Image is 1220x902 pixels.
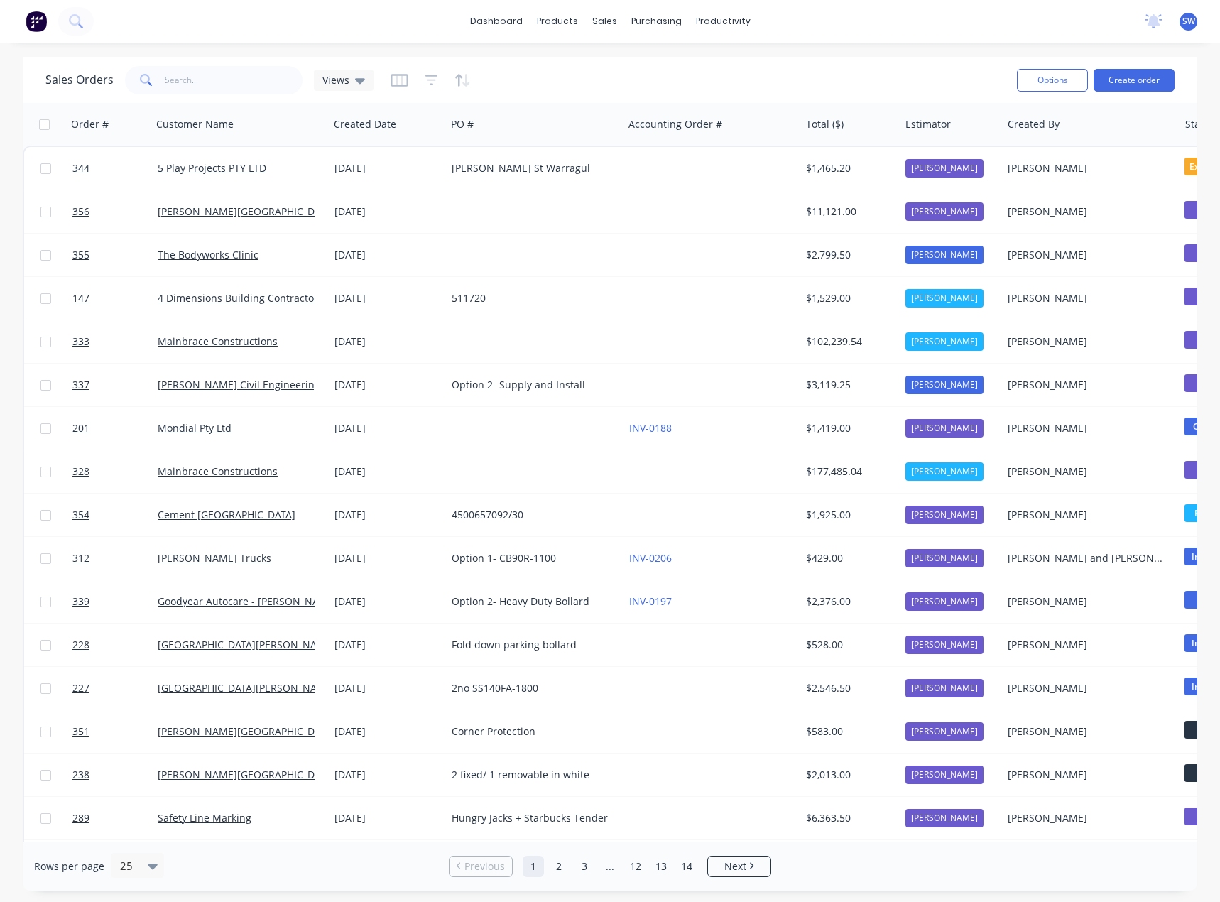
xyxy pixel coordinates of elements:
[905,636,984,654] div: [PERSON_NAME]
[158,335,278,348] a: Mainbrace Constructions
[806,421,890,435] div: $1,419.00
[452,161,609,175] div: [PERSON_NAME] St Warragul
[158,724,516,738] a: [PERSON_NAME][GEOGRAPHIC_DATA] [GEOGRAPHIC_DATA][PERSON_NAME]
[806,508,890,522] div: $1,925.00
[322,72,349,87] span: Views
[905,117,951,131] div: Estimator
[452,811,609,825] div: Hungry Jacks + Starbucks Tender
[585,11,624,32] div: sales
[158,768,516,781] a: [PERSON_NAME][GEOGRAPHIC_DATA] [GEOGRAPHIC_DATA][PERSON_NAME]
[628,117,722,131] div: Accounting Order #
[72,638,89,652] span: 228
[72,320,158,363] a: 333
[72,248,89,262] span: 355
[689,11,758,32] div: productivity
[334,811,440,825] div: [DATE]
[1008,248,1165,262] div: [PERSON_NAME]
[530,11,585,32] div: products
[905,202,984,221] div: [PERSON_NAME]
[72,407,158,450] a: 201
[72,161,89,175] span: 344
[72,335,89,349] span: 333
[905,419,984,438] div: [PERSON_NAME]
[1008,768,1165,782] div: [PERSON_NAME]
[548,856,570,877] a: Page 2
[72,551,89,565] span: 312
[1008,594,1165,609] div: [PERSON_NAME]
[905,289,984,308] div: [PERSON_NAME]
[45,73,114,87] h1: Sales Orders
[806,161,890,175] div: $1,465.20
[1094,69,1175,92] button: Create order
[334,594,440,609] div: [DATE]
[334,681,440,695] div: [DATE]
[629,551,672,565] a: INV-0206
[905,462,984,481] div: [PERSON_NAME]
[806,638,890,652] div: $528.00
[1008,378,1165,392] div: [PERSON_NAME]
[629,594,672,608] a: INV-0197
[156,117,234,131] div: Customer Name
[158,464,278,478] a: Mainbrace Constructions
[158,248,258,261] a: The Bodyworks Clinic
[1008,681,1165,695] div: [PERSON_NAME]
[334,768,440,782] div: [DATE]
[72,580,158,623] a: 339
[334,508,440,522] div: [DATE]
[72,681,89,695] span: 227
[523,856,544,877] a: Page 1 is your current page
[452,768,609,782] div: 2 fixed/ 1 removable in white
[806,248,890,262] div: $2,799.50
[905,722,984,741] div: [PERSON_NAME]
[72,537,158,580] a: 312
[158,811,251,825] a: Safety Line Marking
[72,494,158,536] a: 354
[72,205,89,219] span: 356
[72,840,158,883] a: 77
[334,378,440,392] div: [DATE]
[806,335,890,349] div: $102,239.54
[905,506,984,524] div: [PERSON_NAME]
[72,364,158,406] a: 337
[158,291,323,305] a: 4 Dimensions Building Contractors
[158,421,232,435] a: Mondial Pty Ltd
[72,811,89,825] span: 289
[905,592,984,611] div: [PERSON_NAME]
[806,681,890,695] div: $2,546.50
[72,724,89,739] span: 351
[334,335,440,349] div: [DATE]
[158,681,335,695] a: [GEOGRAPHIC_DATA][PERSON_NAME]
[158,508,295,521] a: Cement [GEOGRAPHIC_DATA]
[158,638,335,651] a: [GEOGRAPHIC_DATA][PERSON_NAME]
[72,147,158,190] a: 344
[72,624,158,666] a: 228
[1182,15,1195,28] span: SW
[574,856,595,877] a: Page 3
[650,856,672,877] a: Page 13
[158,161,266,175] a: 5 Play Projects PTY LTD
[625,856,646,877] a: Page 12
[443,856,777,877] ul: Pagination
[72,797,158,839] a: 289
[158,594,337,608] a: Goodyear Autocare - [PERSON_NAME]
[334,161,440,175] div: [DATE]
[72,277,158,320] a: 147
[624,11,689,32] div: purchasing
[905,809,984,827] div: [PERSON_NAME]
[158,205,550,218] a: [PERSON_NAME][GEOGRAPHIC_DATA][DEMOGRAPHIC_DATA] - [GEOGRAPHIC_DATA]
[905,332,984,351] div: [PERSON_NAME]
[1008,464,1165,479] div: [PERSON_NAME]
[1008,161,1165,175] div: [PERSON_NAME]
[334,464,440,479] div: [DATE]
[72,464,89,479] span: 328
[724,859,746,874] span: Next
[464,859,505,874] span: Previous
[72,768,89,782] span: 238
[72,594,89,609] span: 339
[452,681,609,695] div: 2no SS140FA-1800
[72,234,158,276] a: 355
[165,66,303,94] input: Search...
[158,378,320,391] a: [PERSON_NAME] Civil Engineering
[599,856,621,877] a: Jump forward
[26,11,47,32] img: Factory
